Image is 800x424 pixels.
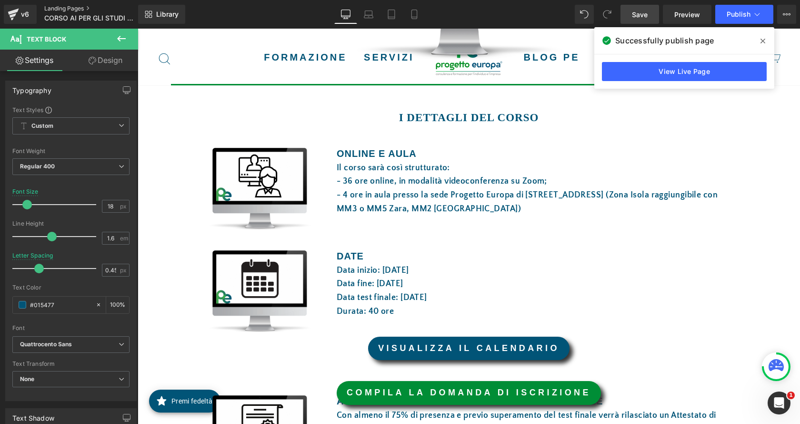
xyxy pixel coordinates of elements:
[106,297,129,313] div: %
[674,10,700,20] span: Preview
[575,5,594,24] button: Undo
[403,5,426,24] a: Mobile
[12,220,130,227] div: Line Height
[12,252,53,259] div: Letter Spacing
[199,148,230,157] span: - 36 ore
[19,8,31,21] div: v6
[261,83,401,95] font: I DETTAGLI DEL CORSO
[12,188,39,195] div: Font Size
[27,35,66,43] span: Text Block
[20,375,35,383] b: None
[199,278,256,288] font: Durata: 40 ore
[357,5,380,24] a: Laptop
[138,5,185,24] a: New Library
[44,14,136,22] span: CORSO AI PER GLI STUDI DI CONSULENZA DEL LAVORO
[727,10,750,18] span: Publish
[768,392,790,414] iframe: Intercom live chat
[12,409,54,422] div: Text Shadow
[199,237,271,247] font: Data inizio: [DATE]
[598,5,617,24] button: Redo
[715,5,773,24] button: Publish
[156,10,179,19] span: Library
[615,35,714,46] span: Successfully publish page
[232,148,410,157] span: online, in modalità videoconferenza su Zoom;
[120,235,128,241] span: em
[199,222,226,233] font: DATE
[199,162,580,185] span: - 4 ore in aula presso la sede Progetto Europa di [STREET_ADDRESS] (Zona Isola raggiungibile con ...
[12,361,130,367] div: Text Transform
[663,5,711,24] a: Preview
[230,308,432,332] a: VISUALIZZA IL CALENDARIO
[12,106,130,114] div: Text Styles
[199,250,266,260] font: Data fine: [DATE]
[199,352,463,376] a: COMPILA LA DOMANDA DI ISCRIZIONE
[20,163,55,170] b: Regular 400
[30,300,91,310] input: Color
[199,264,290,274] font: Data test finale: [DATE]
[602,62,767,81] a: View Live Page
[12,148,130,155] div: Font Weight
[334,5,357,24] a: Desktop
[209,359,453,369] font: COMPILA LA DOMANDA DI ISCRIZIONE
[20,341,72,349] i: Quattrocento Sans
[199,134,312,144] span: Il corso sarà così strutturato:
[632,10,648,20] span: Save
[787,392,795,399] span: 1
[240,315,422,324] font: VISUALIZZA IL CALENDARIO
[120,203,128,209] span: px
[12,81,51,94] div: Typography
[4,5,37,24] a: v6
[777,5,796,24] button: More
[12,325,130,331] div: Font
[120,267,128,273] span: px
[199,120,279,130] strong: online E AULA
[12,284,130,291] div: Text Color
[31,122,53,130] b: Custom
[380,5,403,24] a: Tablet
[71,50,140,71] a: Design
[44,5,154,12] a: Landing Pages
